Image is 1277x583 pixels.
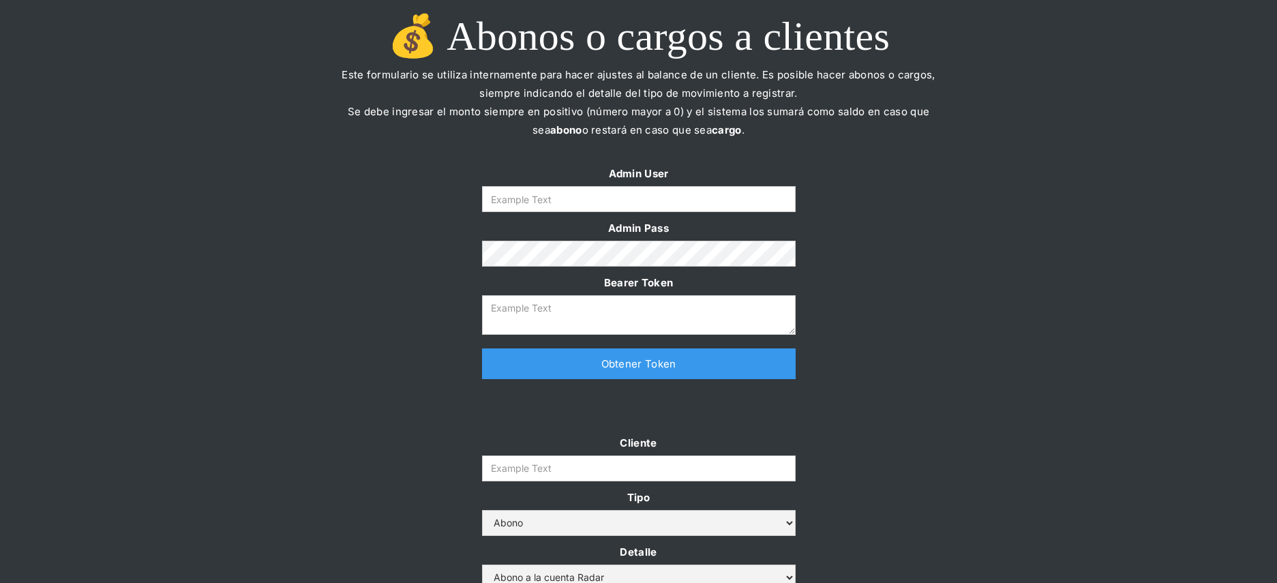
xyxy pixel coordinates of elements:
label: Tipo [482,488,796,507]
p: Este formulario se utiliza internamente para hacer ajustes al balance de un cliente. Es posible h... [332,65,946,158]
label: Admin Pass [482,219,796,237]
input: Example Text [482,186,796,212]
strong: cargo [712,123,742,136]
form: Form [482,164,796,335]
h1: 💰 Abonos o cargos a clientes [332,14,946,59]
label: Admin User [482,164,796,183]
label: Detalle [482,543,796,561]
a: Obtener Token [482,348,796,379]
input: Example Text [482,455,796,481]
label: Cliente [482,434,796,452]
strong: abono [550,123,582,136]
label: Bearer Token [482,273,796,292]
